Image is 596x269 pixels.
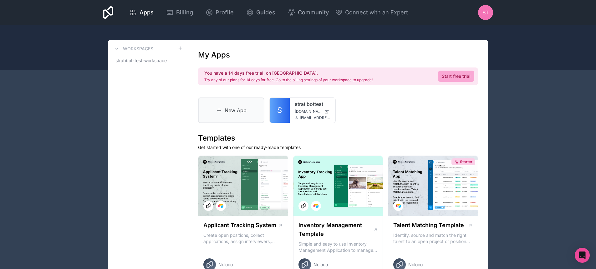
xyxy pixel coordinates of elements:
a: Workspaces [113,45,153,52]
p: Create open positions, collect applications, assign interviewers, centralise candidate feedback a... [203,232,283,245]
img: Airtable Logo [313,203,318,208]
h1: Applicant Tracking System [203,221,276,230]
p: Try any of our plans for 14 days for free. Go to the billing settings of your workspace to upgrade! [204,77,373,82]
a: Guides [241,6,280,19]
span: Connect with an Expert [345,8,408,17]
span: Apps [140,8,154,17]
h1: Templates [198,133,478,143]
div: Open Intercom Messenger [575,248,590,263]
p: Get started with one of our ready-made templates [198,144,478,151]
a: Community [283,6,334,19]
span: Profile [216,8,234,17]
a: Apps [125,6,159,19]
a: Billing [161,6,198,19]
span: S [277,105,282,115]
span: Noloco [218,262,233,268]
span: [DOMAIN_NAME] [295,109,322,114]
h2: You have a 14 days free trial, on [GEOGRAPHIC_DATA]. [204,70,373,76]
span: Community [298,8,329,17]
span: ST [482,9,489,16]
h1: Talent Matching Template [393,221,464,230]
h3: Workspaces [123,46,153,52]
span: Guides [256,8,275,17]
a: stratibottest [295,100,330,108]
p: Simple and easy to use Inventory Management Application to manage your stock, orders and Manufact... [298,241,378,253]
a: [DOMAIN_NAME] [295,109,330,114]
span: stratibot-test-workspace [115,57,167,64]
h1: My Apps [198,50,230,60]
span: Billing [176,8,193,17]
span: Noloco [408,262,423,268]
h1: Inventory Management Template [298,221,374,238]
span: Noloco [313,262,328,268]
button: Connect with an Expert [335,8,408,17]
a: Start free trial [438,71,474,82]
img: Airtable Logo [396,203,401,208]
span: Starter [460,159,472,164]
span: [EMAIL_ADDRESS][DOMAIN_NAME] [300,115,330,120]
p: Identify, source and match the right talent to an open project or position with our Talent Matchi... [393,232,473,245]
img: Airtable Logo [218,203,223,208]
a: Profile [201,6,239,19]
a: stratibot-test-workspace [113,55,183,66]
a: New App [198,97,264,123]
a: S [270,98,290,123]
